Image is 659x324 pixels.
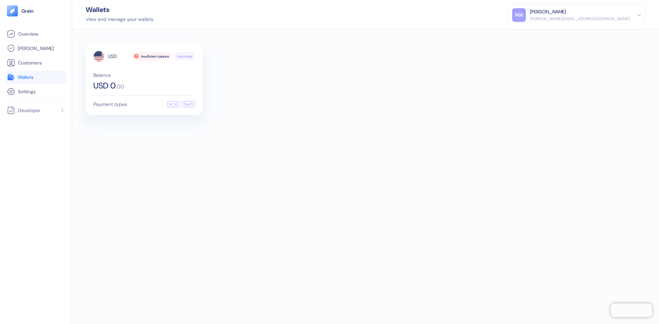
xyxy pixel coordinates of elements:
[93,73,195,77] span: Balance
[18,88,36,95] span: Settings
[530,16,630,22] div: [PERSON_NAME][EMAIL_ADDRESS][DOMAIN_NAME]
[7,59,65,67] a: Customers
[177,54,192,59] span: Functional
[132,52,172,60] div: Insufficient balance
[7,73,65,81] a: Wallets
[18,59,42,66] span: Customers
[7,5,18,16] img: logo-tablet-V2.svg
[108,54,117,59] span: USD
[18,74,34,81] span: Wallets
[86,16,153,23] div: View and manage your wallets
[18,107,41,114] span: Developer
[7,87,65,96] a: Settings
[167,101,179,107] div: ACH
[7,44,65,52] a: [PERSON_NAME]
[21,9,34,13] img: logo
[93,82,116,90] span: USD 0
[86,6,153,13] div: Wallets
[18,45,54,52] span: [PERSON_NAME]
[116,84,124,89] span: . 00
[530,8,566,15] div: [PERSON_NAME]
[512,8,526,22] div: MA
[18,31,38,37] span: Overview
[93,102,127,107] span: Payment types
[182,101,195,107] div: Swift
[611,303,652,317] iframe: Chatra live chat
[7,30,65,38] a: Overview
